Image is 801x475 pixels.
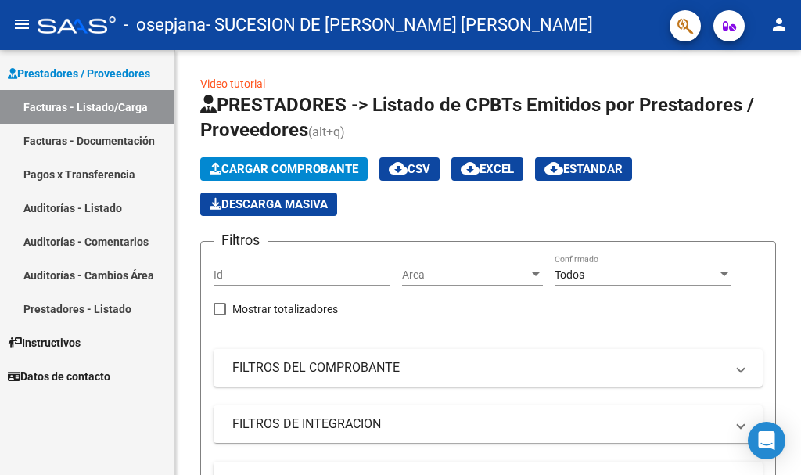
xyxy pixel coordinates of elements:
span: Area [402,268,529,282]
span: - osepjana [124,8,206,42]
mat-panel-title: FILTROS DE INTEGRACION [232,416,725,433]
a: Video tutorial [200,77,265,90]
mat-icon: cloud_download [389,159,408,178]
mat-expansion-panel-header: FILTROS DEL COMPROBANTE [214,349,763,387]
mat-icon: cloud_download [544,159,563,178]
span: Mostrar totalizadores [232,300,338,318]
h3: Filtros [214,229,268,251]
span: PRESTADORES -> Listado de CPBTs Emitidos por Prestadores / Proveedores [200,94,754,141]
span: Prestadores / Proveedores [8,65,150,82]
button: EXCEL [451,157,523,181]
span: Instructivos [8,334,81,351]
mat-icon: cloud_download [461,159,480,178]
span: Datos de contacto [8,368,110,385]
button: Descarga Masiva [200,193,337,216]
span: Estandar [544,162,623,176]
mat-panel-title: FILTROS DEL COMPROBANTE [232,359,725,376]
mat-icon: menu [13,15,31,34]
span: Descarga Masiva [210,197,328,211]
button: Estandar [535,157,632,181]
span: - SUCESION DE [PERSON_NAME] [PERSON_NAME] [206,8,593,42]
button: CSV [379,157,440,181]
span: Todos [555,268,584,281]
mat-icon: person [770,15,788,34]
span: EXCEL [461,162,514,176]
mat-expansion-panel-header: FILTROS DE INTEGRACION [214,405,763,443]
app-download-masive: Descarga masiva de comprobantes (adjuntos) [200,193,337,216]
span: Cargar Comprobante [210,162,358,176]
span: CSV [389,162,430,176]
span: (alt+q) [308,124,345,139]
div: Open Intercom Messenger [748,422,785,459]
button: Cargar Comprobante [200,157,368,181]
